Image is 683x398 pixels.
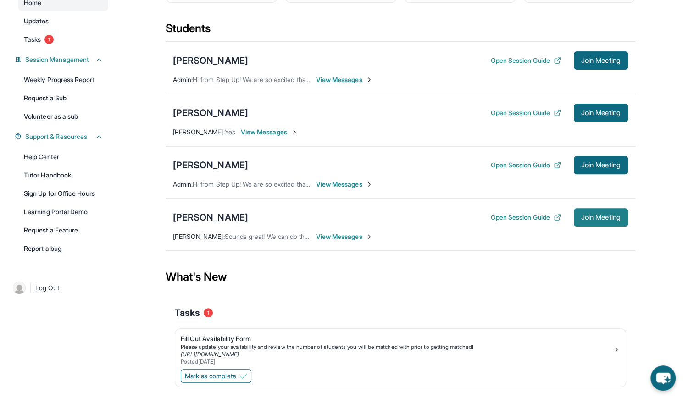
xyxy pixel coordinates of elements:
[241,127,298,137] span: View Messages
[22,55,103,64] button: Session Management
[175,329,626,367] a: Fill Out Availability FormPlease update your availability and review the number of students you w...
[225,128,235,136] span: Yes
[204,308,213,317] span: 1
[490,160,561,170] button: Open Session Guide
[22,132,103,141] button: Support & Resources
[173,180,193,188] span: Admin :
[173,232,225,240] span: [PERSON_NAME] :
[173,159,248,171] div: [PERSON_NAME]
[166,257,635,297] div: What's New
[650,365,676,391] button: chat-button
[490,213,561,222] button: Open Session Guide
[185,371,236,381] span: Mark as complete
[574,51,628,70] button: Join Meeting
[13,282,26,294] img: user-img
[18,13,108,29] a: Updates
[181,351,239,358] a: [URL][DOMAIN_NAME]
[18,222,108,238] a: Request a Feature
[581,215,621,220] span: Join Meeting
[18,72,108,88] a: Weekly Progress Report
[35,283,59,293] span: Log Out
[316,180,373,189] span: View Messages
[18,31,108,48] a: Tasks1
[173,54,248,67] div: [PERSON_NAME]
[18,240,108,257] a: Report a bug
[366,233,373,240] img: Chevron-Right
[29,282,32,293] span: |
[291,128,298,136] img: Chevron-Right
[173,211,248,224] div: [PERSON_NAME]
[24,17,49,26] span: Updates
[18,185,108,202] a: Sign Up for Office Hours
[581,162,621,168] span: Join Meeting
[225,232,372,240] span: Sounds great! We can do the first session tmr then
[181,358,613,365] div: Posted [DATE]
[173,106,248,119] div: [PERSON_NAME]
[490,108,561,117] button: Open Session Guide
[25,55,89,64] span: Session Management
[581,110,621,116] span: Join Meeting
[25,132,87,141] span: Support & Resources
[18,90,108,106] a: Request a Sub
[574,104,628,122] button: Join Meeting
[366,181,373,188] img: Chevron-Right
[316,232,373,241] span: View Messages
[18,108,108,125] a: Volunteer as a sub
[490,56,561,65] button: Open Session Guide
[18,167,108,183] a: Tutor Handbook
[9,278,108,298] a: |Log Out
[574,208,628,227] button: Join Meeting
[316,75,373,84] span: View Messages
[173,128,225,136] span: [PERSON_NAME] :
[574,156,628,174] button: Join Meeting
[44,35,54,44] span: 1
[240,372,247,380] img: Mark as complete
[175,306,200,319] span: Tasks
[166,21,635,41] div: Students
[366,76,373,83] img: Chevron-Right
[173,76,193,83] span: Admin :
[24,35,41,44] span: Tasks
[18,204,108,220] a: Learning Portal Demo
[581,58,621,63] span: Join Meeting
[18,149,108,165] a: Help Center
[181,369,251,383] button: Mark as complete
[181,334,613,343] div: Fill Out Availability Form
[181,343,613,351] div: Please update your availability and review the number of students you will be matched with prior ...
